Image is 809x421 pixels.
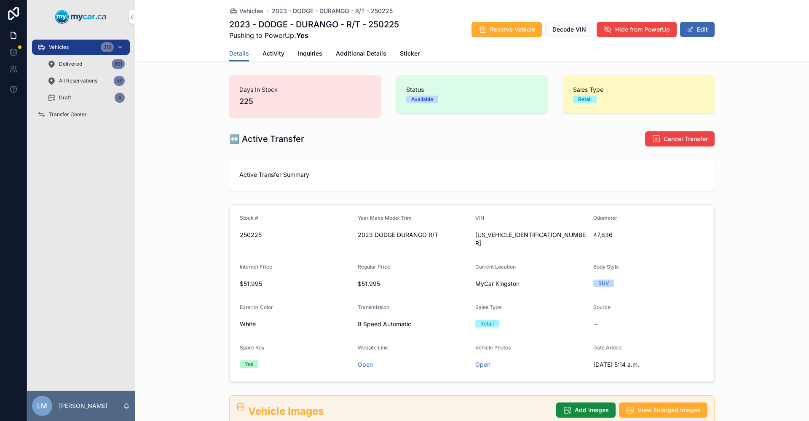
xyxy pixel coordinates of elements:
[229,7,263,15] a: Vehicles
[240,304,273,310] span: Exterior Color
[578,96,592,103] div: Retail
[471,22,542,37] button: Reserve Vehicle
[42,56,130,72] a: Delivered861
[480,320,494,328] div: Retail
[645,131,715,147] button: Cancel Transfer
[593,320,598,328] span: --
[59,94,71,101] span: Draft
[400,46,420,63] a: Sticker
[112,59,125,69] div: 861
[239,96,371,107] span: 225
[358,320,469,328] span: 8 Speed Automatic
[475,264,516,270] span: Current Location
[55,10,107,24] img: App logo
[42,73,130,88] a: All Reservations58
[593,360,705,369] span: [DATE] 5:14 a.m.
[680,22,715,37] button: Edit
[115,93,125,103] div: 4
[240,215,258,221] span: Stock #
[593,344,621,351] span: Date Added
[298,49,322,58] span: Inquiries
[664,135,708,143] span: Cancel Transfer
[573,85,705,94] span: Sales Type
[272,7,393,15] a: 2023 - DODGE - DURANGO - R/T - 250225
[240,280,351,288] span: $51,995
[42,90,130,105] a: Draft4
[358,304,389,310] span: Transmission
[358,264,390,270] span: Regular Price
[114,76,125,86] div: 58
[229,49,249,58] span: Details
[475,231,587,248] span: [US_VEHICLE_IDENTIFICATION_NUMBER]
[411,96,433,103] div: Available
[575,406,609,414] span: Add Images
[545,22,593,37] button: Decode VIN
[32,40,130,55] a: Vehicles318
[239,171,705,179] span: Active Transfer Summary
[336,46,386,63] a: Additional Details
[229,133,304,145] h1: ↔️ Active Transfer
[32,107,130,122] a: Transfer Center
[475,280,520,288] span: MyCar Kingston
[49,111,87,118] span: Transfer Center
[239,85,371,94] span: Days In Stock
[556,402,616,418] button: Add Images
[597,22,677,37] button: Hide from PowerUp
[490,25,535,34] span: Reserve Vehicle
[229,19,399,30] h1: 2023 - DODGE - DURANGO - R/T - 250225
[406,85,538,94] span: Status
[240,231,351,239] span: 250225
[336,49,386,58] span: Additional Details
[59,77,97,84] span: All Reservations
[400,49,420,58] span: Sticker
[593,264,619,270] span: Body Style
[245,360,253,368] div: Yes
[358,215,412,221] span: Year Make Model Trim
[296,31,308,40] strong: Yes
[358,344,388,351] span: Website Link
[59,61,82,67] span: Delivered
[229,30,399,40] span: Pushing to PowerUp:
[248,404,549,418] h2: Vehicle Images
[240,320,256,328] span: White
[475,361,490,368] a: Open
[475,215,484,221] span: VIN
[615,25,670,34] span: Hide from PowerUp
[239,7,263,15] span: Vehicles
[638,406,701,414] span: View Enlarged Images
[298,46,322,63] a: Inquiries
[240,344,265,351] span: Spare Key
[598,280,609,287] div: SUV
[49,44,69,51] span: Vehicles
[37,401,47,411] span: LM
[27,34,135,133] div: scrollable content
[101,42,114,52] div: 318
[240,264,272,270] span: Internet Price
[59,402,107,410] p: [PERSON_NAME]
[593,304,611,310] span: Source
[358,280,469,288] span: $51,995
[263,49,284,58] span: Activity
[593,215,617,221] span: Odometer
[358,361,373,368] a: Open
[229,46,249,62] a: Details
[358,231,469,239] span: 2023 DODGE DURANGO R/T
[475,344,511,351] span: Vehicle Photos
[552,25,586,34] span: Decode VIN
[263,46,284,63] a: Activity
[593,231,705,239] span: 47,836
[619,402,707,418] button: View Enlarged Images
[475,304,501,310] span: Sales Type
